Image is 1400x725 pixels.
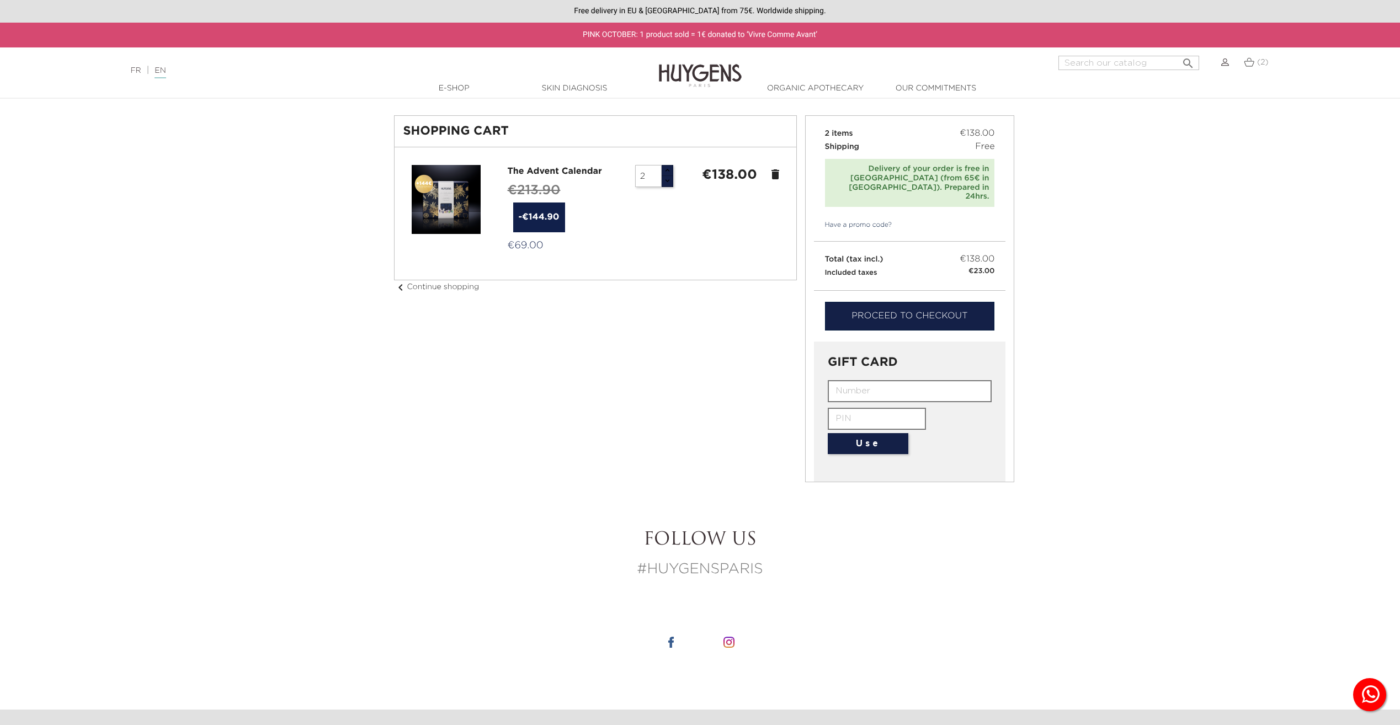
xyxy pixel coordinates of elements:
[831,164,989,201] div: Delivery of your order is free in [GEOGRAPHIC_DATA] (from 65€ in [GEOGRAPHIC_DATA]). Prepared in ...
[399,83,509,94] a: E-Shop
[828,433,908,454] button: Use
[1058,56,1199,70] input: Search
[1257,58,1268,66] span: (2)
[1178,52,1198,67] button: 
[828,380,992,402] input: Number
[825,269,877,276] small: Included taxes
[975,140,994,153] span: Free
[394,281,407,294] i: chevron_left
[881,83,991,94] a: Our commitments
[403,125,787,138] h1: Shopping Cart
[508,241,544,250] span: €69.00
[825,130,853,137] span: 2 items
[394,559,1007,580] p: #HUYGENSPARIS
[659,46,742,89] img: Huygens
[825,143,859,151] span: Shipping
[508,167,602,176] a: The Advent Calendar
[825,302,995,330] a: Proceed to checkout
[394,530,1007,551] h2: Follow us
[960,253,994,266] span: €138.00
[513,202,565,232] span: -€144.90
[1244,58,1268,67] a: (2)
[825,255,883,263] span: Total (tax incl.)
[666,637,677,648] img: icone facebook
[828,356,992,369] h3: GIFT CARD
[960,127,994,140] span: €138.00
[125,64,575,77] div: |
[723,637,734,648] img: icone instagram
[394,283,480,291] a: chevron_leftContinue shopping
[814,220,892,230] a: Have a promo code?
[519,83,630,94] a: Skin Diagnosis
[412,165,481,234] img: The Advent Calendar
[508,184,561,197] span: €213.90
[1181,54,1195,67] i: 
[760,83,871,94] a: Organic Apothecary
[769,168,782,181] a: delete
[155,67,166,78] a: EN
[702,168,757,182] strong: €138.00
[130,67,141,74] a: FR
[828,408,926,430] input: PIN
[968,266,994,277] small: €23.00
